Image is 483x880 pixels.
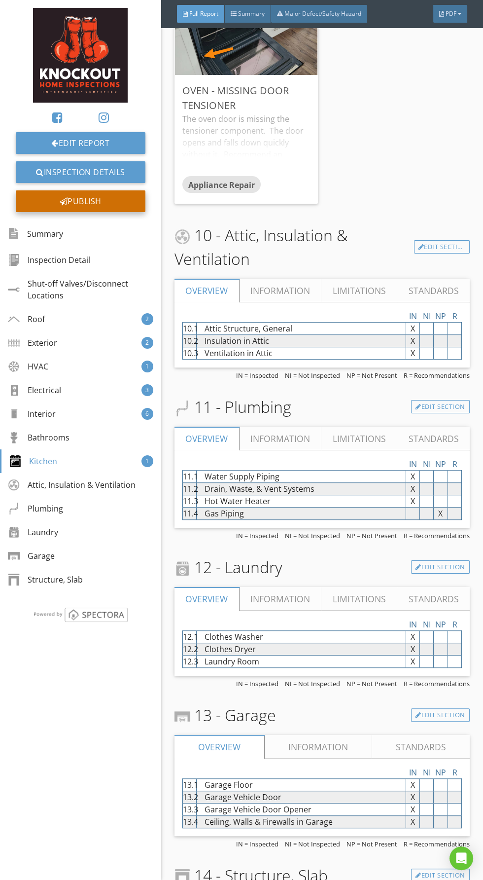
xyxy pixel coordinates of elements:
span: NI [423,767,431,778]
span: NP = Not Present [346,840,397,848]
span: NI [423,619,431,630]
div: Publish [16,190,145,212]
span: R = Recommendations [404,371,470,380]
div: Laundry Room [197,656,406,667]
div: Insulation in Attic [197,335,406,347]
div: X [448,791,461,803]
span: NP [435,459,446,470]
div: 12.2 [183,643,197,655]
div: HVAC [8,361,48,372]
span: Appliance Repair [188,180,255,190]
div: X [406,508,420,519]
div: Inspection Detail [8,254,90,266]
div: 10.3 [183,347,197,359]
span: R [452,459,457,470]
div: X [434,495,448,507]
div: X [434,335,448,347]
span: NP [435,767,446,778]
a: Edit Section [414,240,470,254]
div: 10.1 [183,323,197,334]
div: X [420,791,434,803]
a: Edit Report [16,132,145,154]
span: IN = Inspected [236,531,278,540]
span: Major Defect/Safety Hazard [284,9,361,18]
div: 1 [141,361,153,372]
div: 13.4 [183,816,197,828]
div: X [434,804,448,815]
a: Edit Section [411,708,470,722]
div: Attic, Insulation & Ventilation [8,479,136,491]
div: X [420,804,434,815]
a: Limitations [321,427,397,450]
a: Edit Section [411,560,470,574]
span: IN = Inspected [236,840,278,848]
div: 13.2 [183,791,197,803]
div: X [406,656,420,667]
div: 6 [141,408,153,420]
a: Standards [397,279,470,302]
div: 3 [141,384,153,396]
div: Plumbing [8,503,63,514]
a: Edit Section [411,400,470,414]
div: 1 [141,455,153,467]
span: R = Recommendations [404,840,470,848]
div: 11.2 [183,483,197,495]
div: 2 [141,337,153,349]
div: Summary [8,225,63,242]
div: X [406,779,420,791]
a: Information [265,735,372,759]
span: R [452,767,457,778]
div: 11.1 [183,471,197,482]
div: X [406,816,420,828]
div: 2 [141,313,153,325]
div: Drain, Waste, & Vent Systems [197,483,406,495]
div: X [420,779,434,791]
div: X [406,323,420,334]
span: Full Report [189,9,218,18]
div: X [448,656,461,667]
div: X [434,347,448,359]
span: NP [435,619,446,630]
span: 10 - Attic, Insulation & Ventilation [174,223,414,271]
div: X [448,495,461,507]
div: X [420,471,434,482]
span: NP = Not Present [346,531,397,540]
img: knockout-home-inspections-logo.png [33,8,128,103]
div: X [420,483,434,495]
span: NP = Not Present [346,371,397,380]
div: X [448,816,461,828]
div: Structure, Slab [8,574,83,586]
div: X [420,335,434,347]
span: 11 - Plumbing [174,395,291,419]
a: Information [240,279,322,302]
div: X [406,631,420,643]
span: NI [423,459,431,470]
div: X [448,643,461,655]
a: Inspection Details [16,161,145,183]
span: R = Recommendations [404,531,470,540]
span: NI = Not Inspected [285,840,340,848]
div: Interior [8,408,56,420]
span: NI [423,311,431,322]
div: Garage Vehicle Door Opener [197,804,406,815]
div: Exterior [8,337,57,349]
div: X [420,631,434,643]
div: X [434,483,448,495]
div: X [406,471,420,482]
div: X [406,347,420,359]
a: Standards [397,427,470,450]
span: IN [409,619,417,630]
div: Bathrooms [8,432,69,443]
div: X [434,323,448,334]
span: IN = Inspected [236,679,278,688]
div: X [406,643,420,655]
div: Roof [8,313,45,325]
div: X [434,791,448,803]
div: 11.4 [183,508,197,519]
div: Clothes Washer [197,631,406,643]
a: Limitations [321,587,397,611]
div: X [448,483,461,495]
div: X [420,347,434,359]
a: Standards [397,587,470,611]
div: X [434,643,448,655]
